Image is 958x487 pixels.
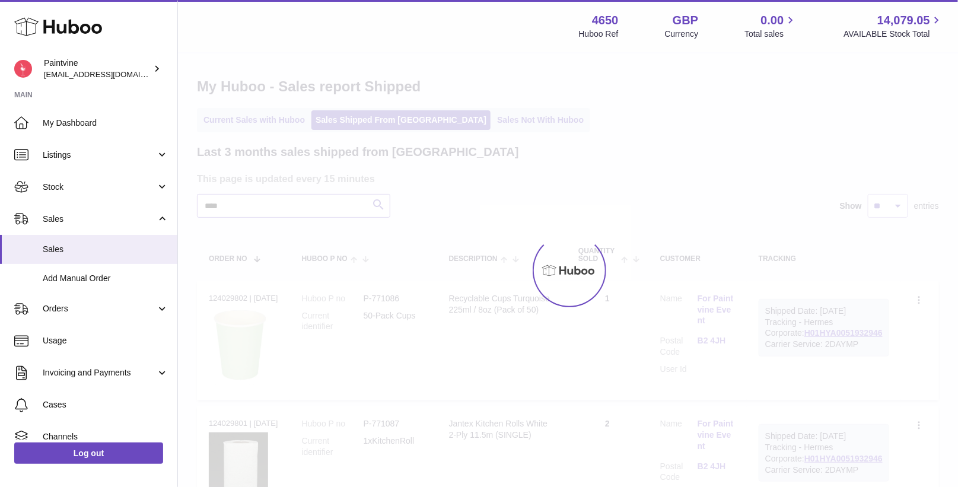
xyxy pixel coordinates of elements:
[877,12,930,28] span: 14,079.05
[592,12,619,28] strong: 4650
[43,149,156,161] span: Listings
[14,60,32,78] img: euan@paintvine.co.uk
[761,12,784,28] span: 0.00
[43,399,168,410] span: Cases
[43,244,168,255] span: Sales
[844,12,944,40] a: 14,079.05 AVAILABLE Stock Total
[744,12,797,40] a: 0.00 Total sales
[673,12,698,28] strong: GBP
[43,117,168,129] span: My Dashboard
[43,335,168,346] span: Usage
[43,431,168,443] span: Channels
[44,69,174,79] span: [EMAIL_ADDRESS][DOMAIN_NAME]
[44,58,151,80] div: Paintvine
[579,28,619,40] div: Huboo Ref
[43,182,156,193] span: Stock
[844,28,944,40] span: AVAILABLE Stock Total
[14,443,163,464] a: Log out
[43,303,156,314] span: Orders
[43,273,168,284] span: Add Manual Order
[43,214,156,225] span: Sales
[744,28,797,40] span: Total sales
[665,28,699,40] div: Currency
[43,367,156,378] span: Invoicing and Payments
